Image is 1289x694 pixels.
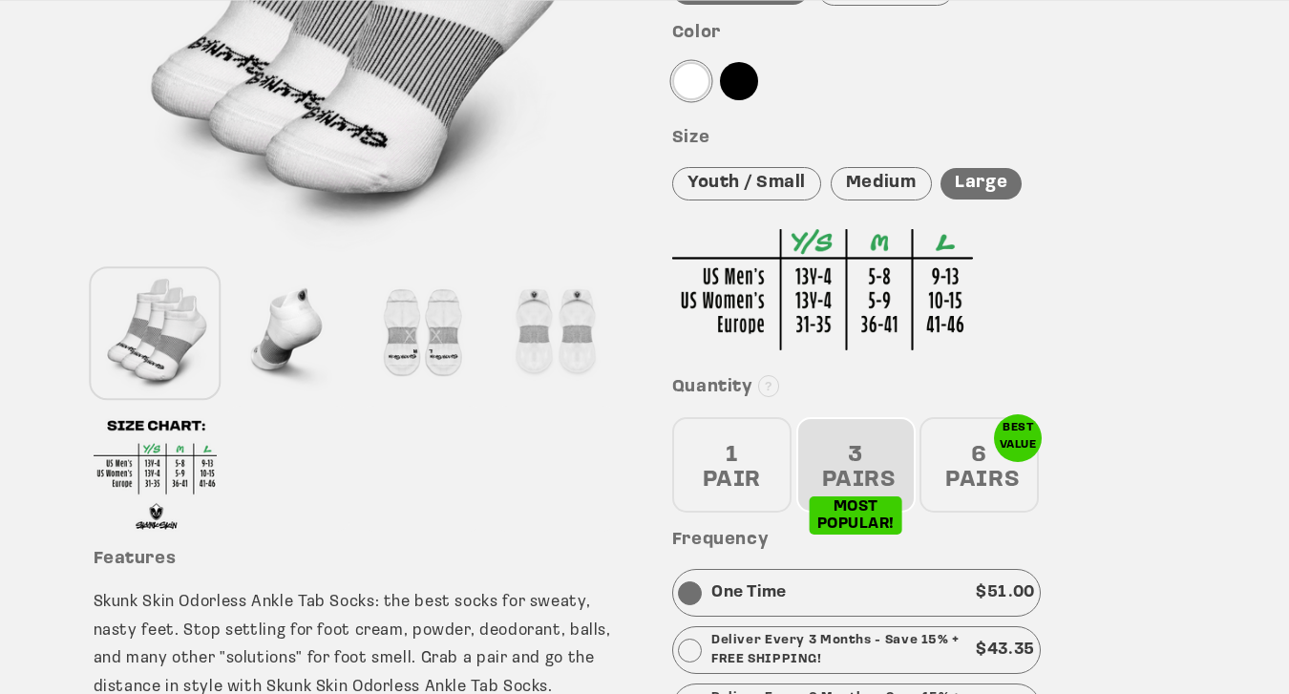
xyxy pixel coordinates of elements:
p: One Time [711,578,787,607]
div: Youth / Small [672,167,821,200]
p: $ [976,578,1035,607]
h3: Quantity [672,377,1196,399]
div: 6 PAIRS [919,417,1039,513]
h3: Color [672,23,1196,45]
div: 3 PAIRS [796,417,916,513]
div: Large [940,168,1022,200]
p: Deliver Every 3 Months - Save 15% + FREE SHIPPING! [711,631,966,669]
div: Medium [831,167,932,200]
img: Sizing Chart [672,229,973,350]
div: 1 PAIR [672,417,792,513]
p: $ [976,636,1035,664]
h3: Size [672,128,1196,150]
h3: Frequency [672,530,1196,552]
h3: Features [94,549,618,571]
span: 43.35 [987,641,1035,658]
span: 51.00 [987,584,1035,600]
